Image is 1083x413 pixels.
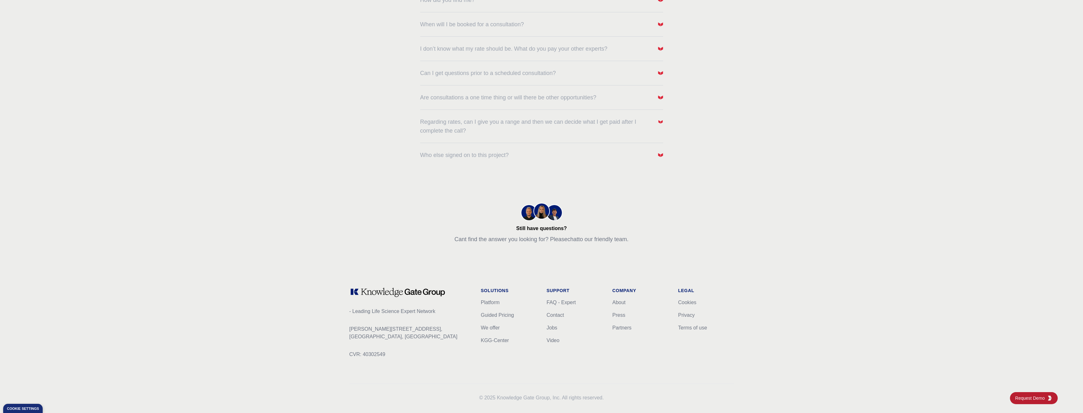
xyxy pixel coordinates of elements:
[7,407,39,410] div: Cookie settings
[420,93,663,102] button: Are consultations a one time thing or will there be other opportunities?Arrow
[1051,383,1083,413] iframe: Chat Widget
[658,95,663,100] img: Arrow
[420,20,524,29] span: When will I be booked for a consultation?
[612,287,668,294] h1: Company
[547,325,557,330] a: Jobs
[547,338,560,343] a: Video
[481,287,537,294] h1: Solutions
[658,71,663,76] img: Arrow
[534,203,549,219] img: KOL management, KEE, Therapy area experts
[678,300,697,305] a: Cookies
[454,235,628,244] a: Cant find the answer you looking for? Pleasechatto our friendly team.
[481,325,500,330] a: We offer
[420,69,663,78] button: Can I get questions prior to a scheduled consultation?Arrow
[678,287,734,294] h1: Legal
[454,235,628,244] p: Cant find the answer you looking for? Please to our friendly team.
[612,312,625,318] a: Press
[420,151,663,160] button: Who else signed on to this project?Arrow
[547,205,562,220] img: KOL management, KEE, Therapy area experts
[1015,395,1047,401] span: Request Demo
[349,308,471,315] p: - Leading Life Science Expert Network
[479,395,483,400] span: ©
[612,325,631,330] a: Partners
[547,287,602,294] h1: Support
[420,44,607,53] span: I don’t know what my rate should be. What do you pay your other experts?
[658,120,663,124] img: Arrow
[481,338,509,343] a: KGG-Center
[547,300,576,305] a: FAQ - Expert
[420,20,663,29] button: When will I be booked for a consultation?Arrow
[481,300,500,305] a: Platform
[678,312,695,318] a: Privacy
[454,222,628,232] p: Still have questions?
[612,300,626,305] a: About
[481,312,514,318] a: Guided Pricing
[1047,396,1052,401] img: KGG
[568,236,578,242] span: chat
[420,93,596,102] span: Are consultations a one time thing or will there be other opportunities?
[349,325,471,341] p: [PERSON_NAME][STREET_ADDRESS], [GEOGRAPHIC_DATA], [GEOGRAPHIC_DATA]
[658,46,663,51] img: Arrow
[521,205,537,220] img: KOL management, KEE, Therapy area experts
[349,394,734,402] p: 2025 Knowledge Gate Group, Inc. All rights reserved.
[420,69,556,78] span: Can I get questions prior to a scheduled consultation?
[420,117,651,135] span: Regarding rates, can I give you a range and then we can decide what I get paid after I complete t...
[678,325,707,330] a: Terms of use
[547,312,564,318] a: Contact
[349,351,471,358] p: CVR: 40302549
[1010,392,1058,404] a: Request DemoKGG
[420,44,663,53] button: I don’t know what my rate should be. What do you pay your other experts?Arrow
[420,117,663,135] button: Regarding rates, can I give you a range and then we can decide what I get paid after I complete t...
[658,153,663,158] img: Arrow
[420,151,509,160] span: Who else signed on to this project?
[658,22,663,27] img: Arrow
